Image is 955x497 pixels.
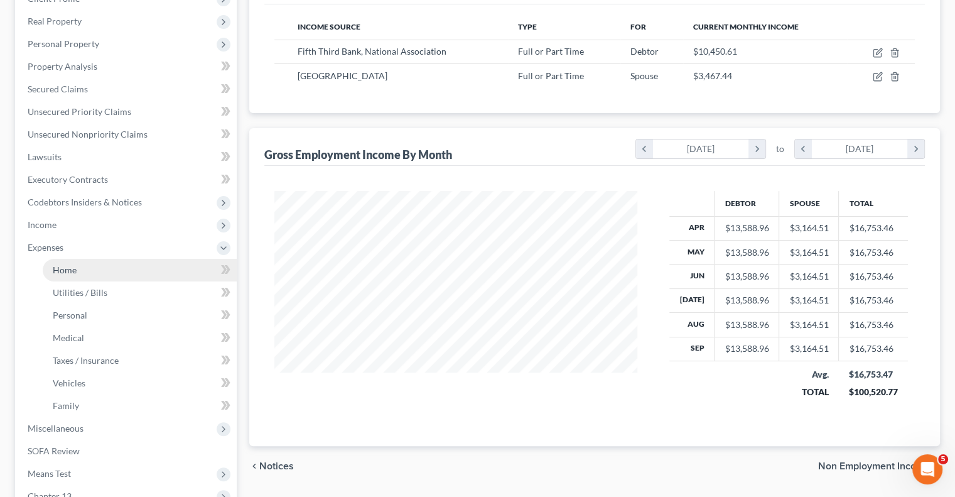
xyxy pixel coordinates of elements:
[789,386,829,398] div: TOTAL
[259,461,294,471] span: Notices
[26,374,210,388] div: Form Preview Helper
[53,332,84,343] span: Medical
[725,294,769,307] div: $13,588.96
[26,351,210,364] div: Attorney's Disclosure of Compensation
[725,270,769,283] div: $13,588.96
[168,381,251,432] button: Help
[789,319,828,331] div: $3,164.51
[693,46,737,57] span: $10,450.61
[104,413,148,422] span: Messages
[26,231,210,244] div: Send us a message
[53,378,85,388] span: Vehicles
[28,174,108,185] span: Executory Contracts
[28,197,142,207] span: Codebtors Insiders & Notices
[818,461,930,471] span: Non Employment Income
[298,22,360,31] span: Income Source
[818,461,940,471] button: Non Employment Income chevron_right
[669,313,715,337] th: Aug
[789,270,828,283] div: $3,164.51
[789,246,828,259] div: $3,164.51
[18,310,233,346] div: Statement of Financial Affairs - Payments Made in the Last 90 days
[26,158,225,172] div: Recent message
[789,294,828,307] div: $3,164.51
[18,280,233,305] button: Search for help
[28,16,82,26] span: Real Property
[43,395,237,417] a: Family
[630,46,659,57] span: Debtor
[13,148,239,214] div: Recent messageProfile image for LindseyOf course! We appreciate your patience. We have some updat...
[28,106,131,117] span: Unsecured Priority Claims
[25,111,226,132] p: How can we help?
[789,342,828,355] div: $3,164.51
[53,355,119,366] span: Taxes / Insurance
[849,368,898,381] div: $16,753.47
[131,190,172,203] div: • 18h ago
[53,287,107,298] span: Utilities / Bills
[693,70,732,81] span: $3,467.44
[18,55,237,78] a: Property Analysis
[795,139,812,158] i: chevron_left
[28,468,71,479] span: Means Test
[216,20,239,43] div: Close
[630,70,658,81] span: Spouse
[812,139,908,158] div: [DATE]
[839,337,908,361] td: $16,753.46
[26,315,210,341] div: Statement of Financial Affairs - Payments Made in the Last 90 days
[28,84,88,94] span: Secured Claims
[199,413,219,422] span: Help
[715,191,779,216] th: Debtor
[298,70,387,81] span: [GEOGRAPHIC_DATA]
[28,445,80,456] span: SOFA Review
[18,369,233,393] div: Form Preview Helper
[56,190,129,203] div: [PERSON_NAME]
[26,177,51,202] img: Profile image for Lindsey
[669,216,715,240] th: Apr
[669,265,715,288] th: Jun
[839,191,908,216] th: Total
[182,20,207,45] img: Profile image for Lindsey
[43,372,237,395] a: Vehicles
[776,143,784,155] span: to
[839,240,908,264] td: $16,753.46
[53,265,77,275] span: Home
[43,259,237,281] a: Home
[25,89,226,111] p: Hi there!
[839,216,908,240] td: $16,753.46
[158,20,183,45] img: Profile image for Emma
[13,167,238,213] div: Profile image for LindseyOf course! We appreciate your patience. We have some updates that should...
[518,70,584,81] span: Full or Part Time
[249,461,294,471] button: chevron_left Notices
[43,327,237,349] a: Medical
[779,191,839,216] th: Spouse
[18,168,237,191] a: Executory Contracts
[748,139,765,158] i: chevron_right
[839,288,908,312] td: $16,753.46
[28,413,56,422] span: Home
[636,139,653,158] i: chevron_left
[518,46,584,57] span: Full or Part Time
[26,244,210,257] div: We typically reply in a few hours
[907,139,924,158] i: chevron_right
[18,146,237,168] a: Lawsuits
[56,178,627,188] span: Of course! We appreciate your patience. We have some updates that should smooth out the MFA filin...
[789,368,829,381] div: Avg.
[669,288,715,312] th: [DATE]
[725,319,769,331] div: $13,588.96
[28,129,148,139] span: Unsecured Nonpriority Claims
[25,27,109,40] img: logo
[13,220,239,268] div: Send us a messageWe typically reply in a few hours
[18,440,237,462] a: SOFA Review
[669,240,715,264] th: May
[839,313,908,337] td: $16,753.46
[249,461,259,471] i: chevron_left
[789,222,828,234] div: $3,164.51
[18,123,237,146] a: Unsecured Nonpriority Claims
[630,22,646,31] span: For
[938,454,948,464] span: 5
[849,386,898,398] div: $100,520.77
[298,46,446,57] span: Fifth Third Bank, National Association
[28,242,63,253] span: Expenses
[18,78,237,101] a: Secured Claims
[18,101,237,123] a: Unsecured Priority Claims
[725,246,769,259] div: $13,588.96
